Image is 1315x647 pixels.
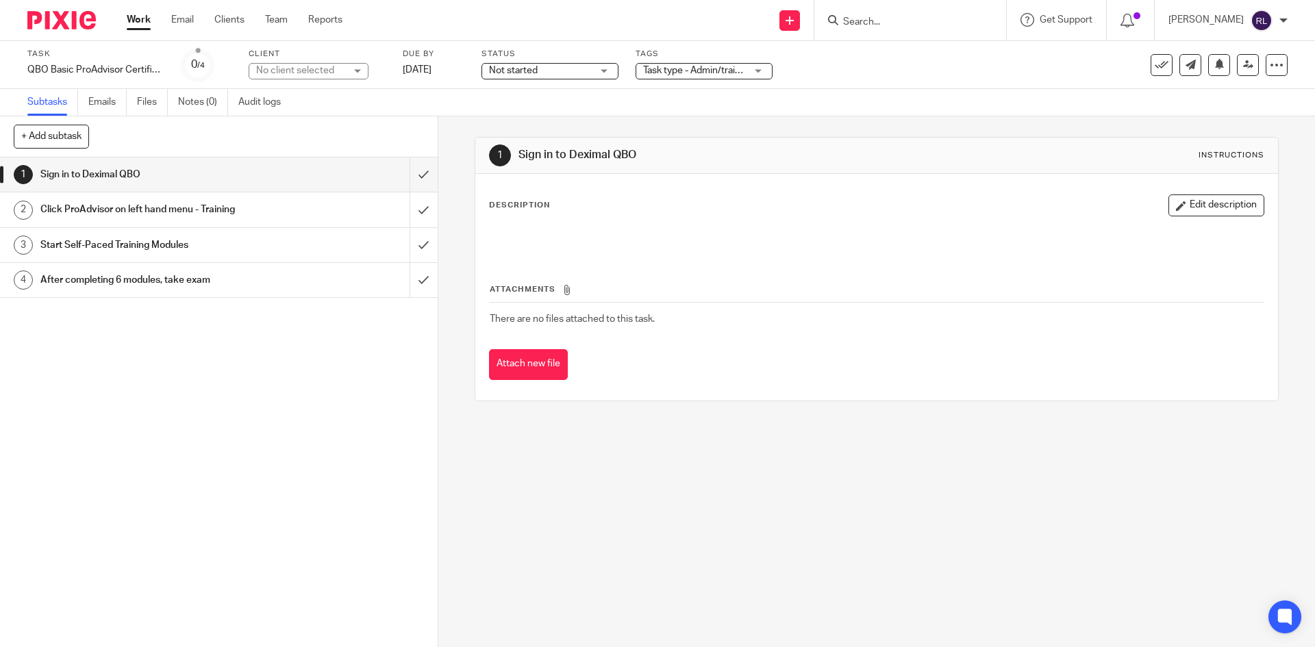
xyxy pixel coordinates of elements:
[1251,10,1273,31] img: svg%3E
[137,89,168,116] a: Files
[197,62,205,69] small: /4
[636,49,773,60] label: Tags
[178,89,228,116] a: Notes (0)
[489,66,538,75] span: Not started
[40,164,277,185] h1: Sign in to Deximal QBO
[40,235,277,255] h1: Start Self-Paced Training Modules
[249,49,386,60] label: Client
[40,199,277,220] h1: Click ProAdvisor on left hand menu - Training
[489,144,511,166] div: 1
[14,201,33,220] div: 2
[265,13,288,27] a: Team
[171,13,194,27] a: Email
[14,165,33,184] div: 1
[1040,15,1092,25] span: Get Support
[27,11,96,29] img: Pixie
[1168,13,1244,27] p: [PERSON_NAME]
[27,49,164,60] label: Task
[14,125,89,148] button: + Add subtask
[489,200,550,211] p: Description
[256,64,345,77] div: No client selected
[40,270,277,290] h1: After completing 6 modules, take exam
[643,66,753,75] span: Task type - Admin/training
[214,13,245,27] a: Clients
[1199,150,1264,161] div: Instructions
[14,236,33,255] div: 3
[14,270,33,290] div: 4
[403,49,464,60] label: Due by
[518,148,906,162] h1: Sign in to Deximal QBO
[481,49,618,60] label: Status
[191,57,205,73] div: 0
[1168,194,1264,216] button: Edit description
[490,286,555,293] span: Attachments
[490,314,655,324] span: There are no files attached to this task.
[88,89,127,116] a: Emails
[403,65,431,75] span: [DATE]
[842,16,965,29] input: Search
[127,13,151,27] a: Work
[27,89,78,116] a: Subtasks
[308,13,342,27] a: Reports
[489,349,568,380] button: Attach new file
[238,89,291,116] a: Audit logs
[27,63,164,77] div: QBO Basic ProAdvisor Certification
